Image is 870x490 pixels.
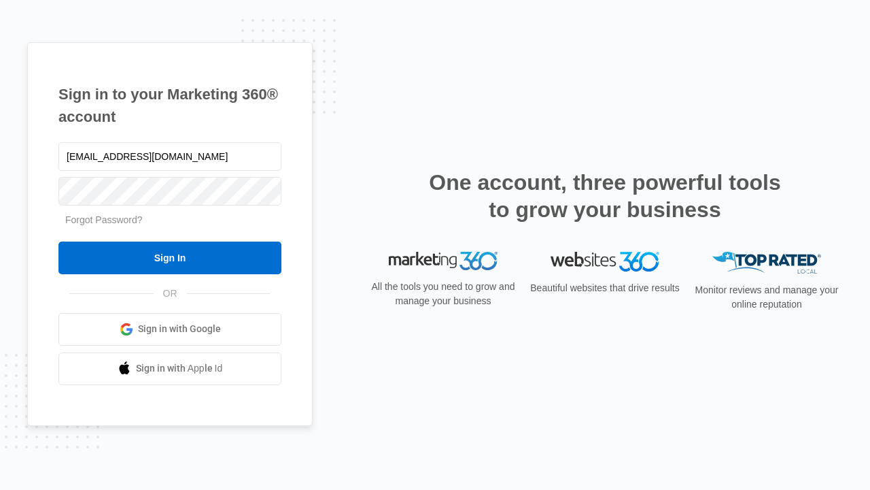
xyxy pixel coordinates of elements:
[58,83,281,128] h1: Sign in to your Marketing 360® account
[58,353,281,385] a: Sign in with Apple Id
[529,281,681,295] p: Beautiful websites that drive results
[691,283,843,312] p: Monitor reviews and manage your online reputation
[154,287,187,301] span: OR
[136,361,223,376] span: Sign in with Apple Id
[58,242,281,274] input: Sign In
[551,252,659,272] img: Websites 360
[712,252,821,274] img: Top Rated Local
[58,142,281,171] input: Email
[58,313,281,346] a: Sign in with Google
[367,280,519,308] p: All the tools you need to grow and manage your business
[389,252,498,271] img: Marketing 360
[425,169,785,223] h2: One account, three powerful tools to grow your business
[65,214,143,225] a: Forgot Password?
[138,322,221,336] span: Sign in with Google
